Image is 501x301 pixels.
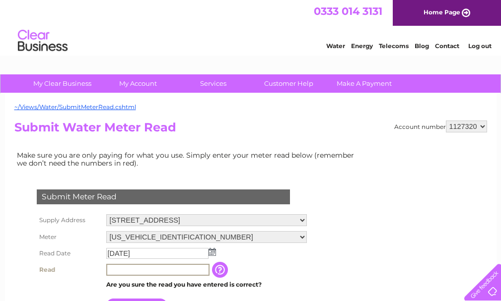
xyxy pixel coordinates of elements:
td: Make sure you are only paying for what you use. Simply enter your meter read below (remember we d... [14,149,362,170]
th: Supply Address [34,212,104,229]
a: Contact [435,42,459,50]
input: Information [212,262,230,278]
h2: Submit Water Meter Read [14,120,487,139]
a: Energy [351,42,373,50]
a: Services [172,74,254,93]
a: My Clear Business [21,74,103,93]
th: Read [34,261,104,278]
div: Clear Business is a trading name of Verastar Limited (registered in [GEOGRAPHIC_DATA] No. 3667643... [16,5,486,48]
a: Blog [415,42,429,50]
td: Are you sure the read you have entered is correct? [104,278,309,291]
a: Make A Payment [323,74,405,93]
div: Submit Meter Read [37,189,290,204]
img: logo.png [17,26,68,56]
a: Customer Help [248,74,330,93]
th: Meter [34,229,104,245]
a: ~/Views/Water/SubmitMeterRead.cshtml [14,103,136,111]
a: Log out [468,42,492,50]
div: Account number [394,120,487,132]
a: Telecoms [379,42,409,50]
a: 0333 014 3131 [314,5,382,17]
a: My Account [97,74,179,93]
img: ... [209,248,216,256]
th: Read Date [34,245,104,261]
a: Water [326,42,345,50]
